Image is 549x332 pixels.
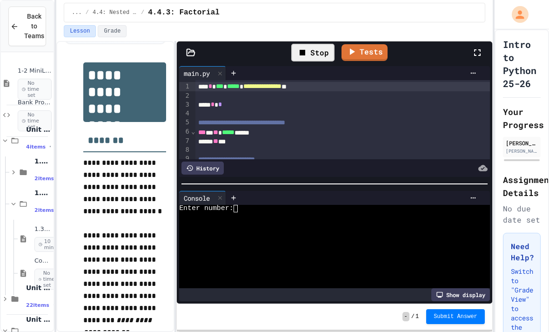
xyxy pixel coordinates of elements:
div: History [181,162,224,175]
span: 4 items [26,144,46,150]
div: 6 [179,127,191,136]
span: • [49,143,51,150]
div: 5 [179,118,191,127]
h2: Your Progress [503,105,541,131]
button: Submit Answer [426,309,485,324]
h3: Need Help? [511,241,533,263]
span: Unit 1: Solving Problems in Computer Science [26,125,52,134]
span: / [141,9,144,16]
div: main.py [179,66,226,80]
div: 8 [179,145,191,154]
span: / [411,313,415,320]
span: 1.3.3: Visualizing Logic with Flowcharts [34,225,52,233]
span: 22 items [26,302,49,308]
button: Grade [98,25,127,37]
button: Lesson [64,25,96,37]
span: Unit 2: Python Fundamentals [26,284,52,292]
div: main.py [179,68,214,78]
div: [PERSON_NAME][EMAIL_ADDRESS][DOMAIN_NAME] [506,148,538,155]
div: 1 [179,82,191,91]
span: No time set [18,79,52,100]
div: My Account [502,4,531,25]
span: 2 items [34,176,54,182]
div: Console [179,193,214,203]
span: No time set [18,110,52,132]
div: [PERSON_NAME] [506,139,538,147]
div: 4 [179,109,191,118]
span: 2 items [34,207,54,213]
span: No time set [34,269,62,290]
span: • [53,301,55,309]
span: Back to Teams [24,12,44,41]
span: 4.4.3: Factorial [148,7,220,18]
div: No due date set [503,203,541,225]
span: Coding from Flowchart [34,257,52,265]
div: Stop [291,44,335,61]
div: Console [179,191,226,205]
button: Back to Teams [8,7,46,46]
span: Unit 3: Booleans and Conditionals [26,315,52,324]
div: Show display [431,288,490,301]
div: 3 [179,100,191,109]
h2: Assignment Details [503,173,541,199]
span: 1 [415,313,419,320]
span: Fold line [191,128,195,135]
div: 9 [179,154,191,163]
span: 10 min [34,237,60,252]
span: Submit Answer [434,313,477,320]
span: 1.3: Algorithms - from Pseudocode to Flowcharts [34,189,52,197]
span: Enter number: [179,205,234,212]
div: 7 [179,136,191,146]
h1: Intro to Python 25-26 [503,38,541,90]
div: 2 [179,91,191,100]
span: Bank Project - Python [18,99,52,107]
span: - [402,312,409,321]
span: 4.4: Nested Loops [93,9,137,16]
span: / [86,9,89,16]
span: 1.2: Learning to Solve Hard Problems [34,157,52,165]
span: ... [72,9,82,16]
span: 1-2 MiniLab I/O [18,67,52,75]
a: Tests [341,44,388,61]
